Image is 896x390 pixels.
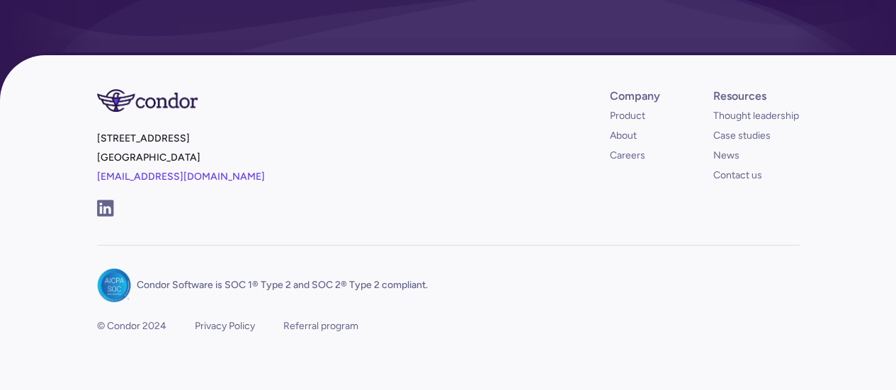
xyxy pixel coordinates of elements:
a: Careers [610,149,645,163]
a: News [713,149,739,163]
div: © Condor 2024 [97,319,166,333]
a: Case studies [713,129,771,143]
div: Resources [713,89,766,103]
a: Referral program [283,319,358,333]
a: Thought leadership [713,109,799,123]
a: Privacy Policy [195,319,255,333]
p: Condor Software is SOC 1® Type 2 and SOC 2® Type 2 compliant. [137,278,428,292]
a: Contact us [713,168,762,183]
div: Company [610,89,660,103]
a: Product [610,109,645,123]
a: About [610,129,637,143]
a: [EMAIL_ADDRESS][DOMAIN_NAME] [97,171,265,183]
p: [STREET_ADDRESS] [GEOGRAPHIC_DATA] [97,129,443,186]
